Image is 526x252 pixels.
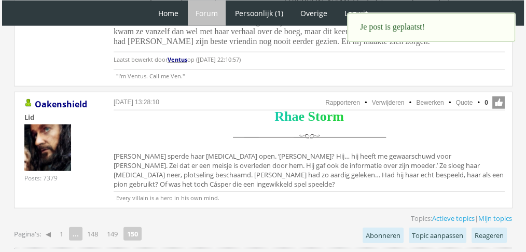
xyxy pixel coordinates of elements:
a: 148 [83,227,102,241]
span: h [284,109,292,124]
a: Ventus [168,55,187,63]
span: Pagina's: [14,229,41,239]
a: Rapporteren [325,99,360,106]
a: Abonneren [363,228,404,243]
img: Gebruiker is online [24,99,33,107]
div: Posts: 7379 [24,174,58,183]
span: t [315,109,320,124]
span: R [274,109,284,124]
img: scheidingslijn.png [229,126,390,149]
a: Quote [456,99,473,106]
div: Lid [24,113,97,122]
span: m [333,109,344,124]
span: r [327,109,333,124]
span: a [292,109,298,124]
a: Verwijderen [372,99,405,106]
div: [PERSON_NAME] sperde haar [MEDICAL_DATA] open. ‘[PERSON_NAME]? Hij… hij heeft me gewaarschuwd voo... [114,112,505,192]
p: Laatst bewerkt door op ([DATE] 22:10:57) [114,52,505,67]
span: e [298,109,304,124]
p: "I'm Ventus. Call me Ven." [114,69,505,80]
span: 0 [485,98,488,107]
a: Reageren [472,228,507,243]
img: Oakenshield [24,124,71,171]
div: Je post is geplaatst! [348,13,515,41]
strong: 150 [123,227,142,241]
a: Actieve topics [432,214,475,223]
span: Topics: | [411,214,512,223]
span: S [308,109,315,124]
a: ◀ [41,227,55,241]
span: ... [69,227,82,241]
a: 149 [103,227,122,241]
span: o [320,109,327,124]
a: Mijn topics [478,214,512,223]
a: Topic aanpassen [409,228,466,243]
a: 1 [56,227,67,241]
p: Every villain is a hero in his own mind. [114,191,505,202]
a: Oakenshield [35,99,87,110]
a: [DATE] 13:28:10 [114,99,159,106]
a: Bewerken [416,99,444,106]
